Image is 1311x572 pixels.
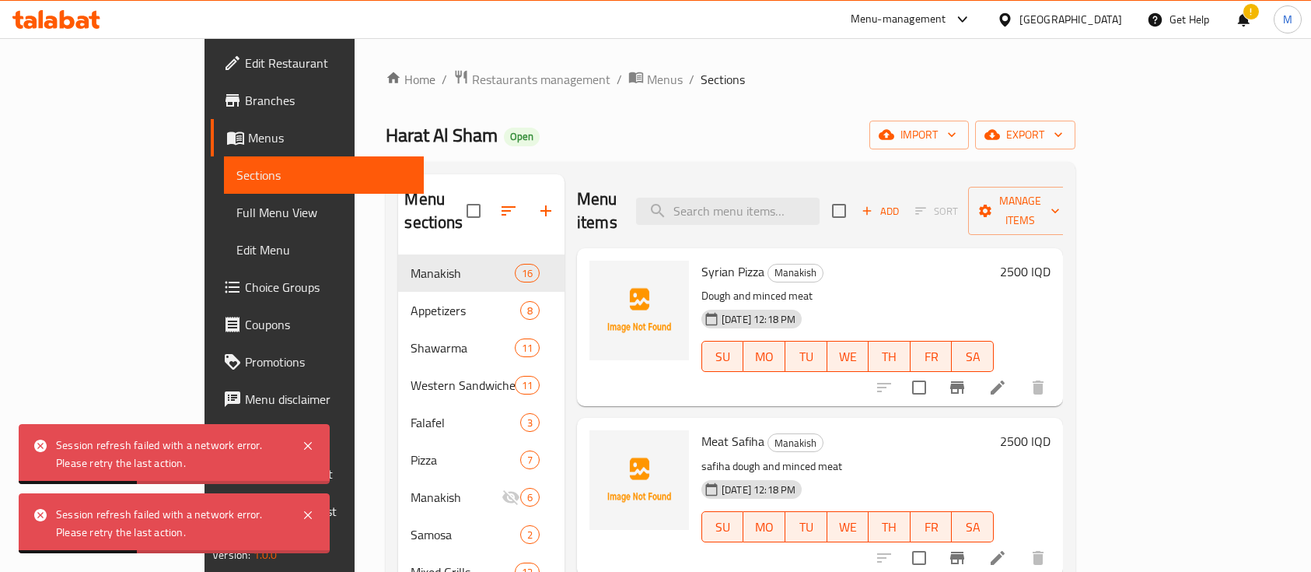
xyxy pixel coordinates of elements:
button: WE [827,341,869,372]
div: [GEOGRAPHIC_DATA] [1019,11,1122,28]
span: Manakish [768,264,823,282]
div: Session refresh failed with a network error. Please retry the last action. [56,437,286,472]
a: Menus [628,69,683,89]
span: Meat Safiha [701,430,764,453]
a: Restaurants management [453,69,610,89]
a: Edit menu item [988,378,1007,397]
div: Manakish16 [398,254,565,292]
div: Pizza7 [398,441,565,479]
span: Manakish [411,488,501,507]
span: SU [708,516,737,539]
span: Western Sandwiches [411,376,514,395]
div: items [515,264,540,282]
span: FR [917,516,946,539]
span: [DATE] 12:18 PM [715,312,802,327]
span: Menus [647,70,683,89]
span: [DATE] 12:18 PM [715,483,802,497]
button: FR [911,511,953,542]
button: SU [701,511,743,542]
span: Appetizers [411,301,519,320]
a: Upsell [211,418,424,455]
span: 8 [521,304,539,318]
span: import [882,125,956,145]
button: SA [952,511,994,542]
span: 16 [516,266,539,281]
button: FR [911,341,953,372]
li: / [617,70,622,89]
div: items [520,451,540,469]
button: SU [701,341,743,372]
span: FR [917,346,946,368]
span: 11 [516,378,539,393]
h6: 2500 IQD [1000,430,1051,452]
div: items [520,301,540,320]
span: Edit Restaurant [245,54,411,72]
span: Full Menu View [236,203,411,222]
button: TH [869,341,911,372]
div: items [515,339,540,357]
input: search [636,198,820,225]
button: Add [855,199,905,223]
span: 3 [521,416,539,430]
div: Shawarma11 [398,329,565,367]
span: 1.0.0 [253,545,278,565]
span: 11 [516,341,539,356]
div: Menu-management [851,10,946,29]
span: Select section [823,195,855,227]
span: Shawarma [411,339,514,357]
span: Add item [855,199,905,223]
div: Samosa2 [398,516,565,553]
button: Manage items [968,187,1072,235]
div: items [520,488,540,507]
button: export [975,121,1075,149]
span: Coupons [245,315,411,334]
span: Menu disclaimer [245,390,411,409]
a: Branches [211,82,424,119]
span: TU [792,346,821,368]
a: Promotions [211,343,424,381]
div: items [520,413,540,432]
a: Edit Restaurant [211,44,424,82]
div: Open [504,128,540,146]
a: Menus [211,119,424,156]
button: TU [785,511,827,542]
button: Branch-specific-item [939,369,976,406]
span: Manakish [768,434,823,452]
span: SU [708,346,737,368]
span: Choice Groups [245,278,411,297]
span: Falafel [411,413,519,432]
div: items [515,376,540,395]
li: / [689,70,694,89]
div: Falafel3 [398,404,565,441]
span: Open [504,130,540,143]
span: Edit Menu [236,240,411,259]
span: WE [834,516,863,539]
span: Promotions [245,353,411,371]
span: Manage items [981,191,1060,230]
button: Add section [527,192,565,230]
div: Manakish6 [398,479,565,516]
span: export [988,125,1063,145]
span: Branches [245,91,411,110]
span: TU [792,516,821,539]
h6: 2500 IQD [1000,261,1051,282]
span: Samosa [411,525,519,544]
span: Select all sections [457,195,490,227]
span: MO [750,516,779,539]
a: Edit menu item [988,549,1007,567]
a: Full Menu View [224,194,424,231]
span: TH [875,516,904,539]
span: 2 [521,528,539,542]
span: Syrian Pizza [701,260,764,283]
span: Sections [701,70,745,89]
h2: Menu items [577,188,617,234]
a: Menu disclaimer [211,381,424,418]
span: Add [859,202,901,220]
div: items [520,525,540,544]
